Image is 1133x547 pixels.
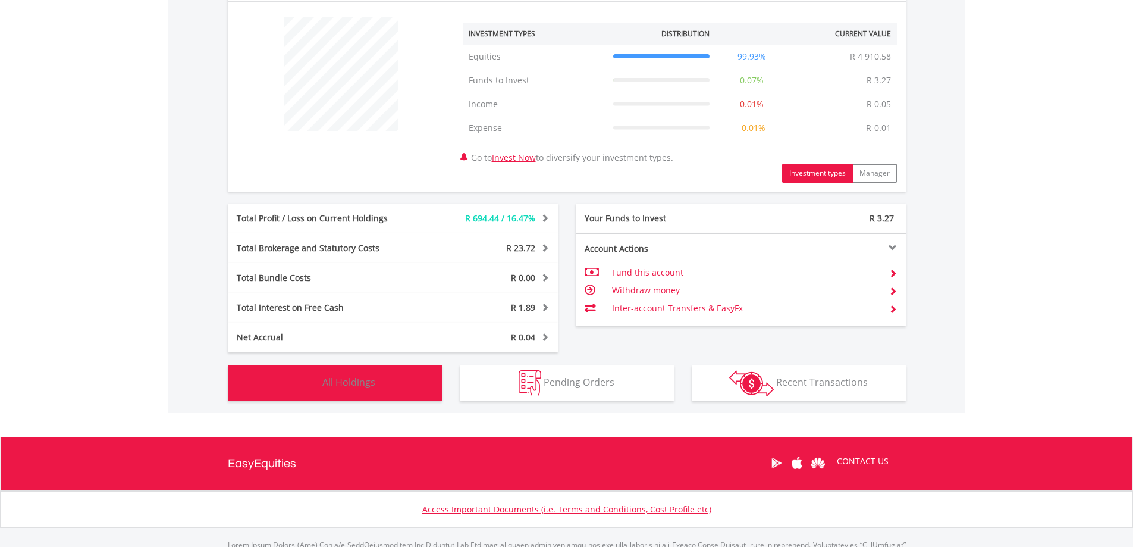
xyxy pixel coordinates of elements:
td: Equities [463,45,607,68]
a: Apple [787,445,808,482]
td: -0.01% [715,116,788,140]
a: Google Play [766,445,787,482]
button: Investment types [782,164,853,183]
td: 0.01% [715,92,788,116]
td: R-0.01 [860,116,897,140]
a: EasyEquities [228,437,296,490]
button: Manager [852,164,897,183]
a: Access Important Documents (i.e. Terms and Conditions, Cost Profile etc) [422,504,711,515]
img: holdings-wht.png [294,370,320,396]
div: Your Funds to Invest [576,212,741,224]
img: pending_instructions-wht.png [519,370,541,396]
div: Account Actions [576,243,741,255]
td: Fund this account [612,264,879,282]
div: Total Brokerage and Statutory Costs [228,242,420,254]
img: transactions-zar-wht.png [729,370,774,396]
span: Recent Transactions [776,376,868,389]
td: R 0.05 [861,92,897,116]
a: Huawei [808,445,828,482]
td: Income [463,92,607,116]
div: Net Accrual [228,332,420,343]
span: R 0.04 [511,332,535,343]
td: Funds to Invest [463,68,607,92]
td: 0.07% [715,68,788,92]
button: Recent Transactions [692,365,906,401]
span: R 694.44 / 16.47% [465,212,535,224]
button: Pending Orders [460,365,674,401]
span: All Holdings [322,376,375,389]
button: All Holdings [228,365,442,401]
span: R 23.72 [506,242,535,254]
span: Pending Orders [544,376,614,389]
div: Total Bundle Costs [228,272,420,284]
div: Distribution [661,29,710,39]
th: Investment Types [463,23,607,45]
td: R 3.27 [861,68,897,92]
a: Invest Now [492,152,536,163]
td: 99.93% [715,45,788,68]
span: R 1.89 [511,302,535,313]
td: Expense [463,116,607,140]
div: Go to to diversify your investment types. [454,11,906,183]
th: Current Value [788,23,897,45]
td: Withdraw money [612,282,879,299]
span: R 3.27 [870,212,894,224]
div: Total Profit / Loss on Current Holdings [228,212,420,224]
td: Inter-account Transfers & EasyFx [612,299,879,317]
div: Total Interest on Free Cash [228,302,420,314]
span: R 0.00 [511,272,535,283]
a: CONTACT US [828,445,897,478]
td: R 4 910.58 [844,45,897,68]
